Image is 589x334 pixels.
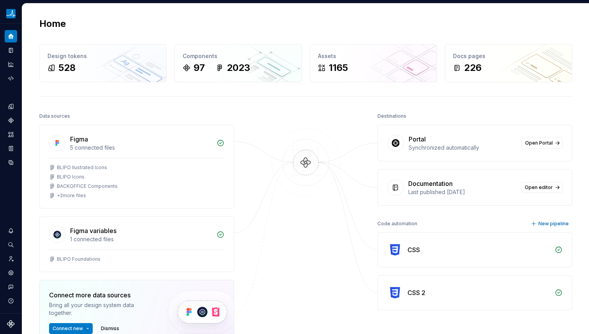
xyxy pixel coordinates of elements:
a: Data sources [5,156,17,169]
a: Assets [5,128,17,141]
a: Assets1165 [310,44,437,82]
button: Dismiss [97,323,123,334]
div: + 2 more files [57,193,86,199]
div: BLIPO Ilustrated Icons [57,164,107,171]
a: Components972023 [175,44,302,82]
a: Figma variables1 connected filesBLIPO Foundations [39,216,234,272]
div: Connect more data sources [49,290,154,300]
a: Storybook stories [5,142,17,155]
a: Documentation [5,44,17,57]
a: Open editor [521,182,563,193]
div: Documentation [408,179,453,188]
a: Open Portal [522,138,563,148]
a: Design tokens [5,100,17,113]
a: Settings [5,267,17,279]
div: CSS 2 [407,288,425,297]
div: Destinations [377,111,406,122]
svg: Supernova Logo [7,320,15,328]
div: Assets [318,52,429,60]
a: Analytics [5,58,17,71]
a: Docs pages226 [445,44,572,82]
button: Search ⌘K [5,239,17,251]
span: Open Portal [525,140,553,146]
a: Code automation [5,72,17,85]
a: Invite team [5,253,17,265]
div: Last published [DATE] [408,188,517,196]
div: 1 connected files [70,235,212,243]
button: Notifications [5,224,17,237]
div: Components [183,52,294,60]
a: Design tokens528 [39,44,167,82]
button: Connect new [49,323,93,334]
div: 97 [194,62,205,74]
div: Figma variables [70,226,116,235]
div: 5 connected files [70,144,212,152]
a: Figma5 connected filesBLIPO Ilustrated IconsBLIPO IconsBACKOFFICE Components+2more files [39,125,234,209]
div: 528 [58,62,76,74]
a: Home [5,30,17,42]
span: New pipeline [538,221,569,227]
div: BACKOFFICE Components [57,183,118,189]
div: Docs pages [453,52,564,60]
div: Synchronized automatically [409,144,517,152]
div: 2023 [227,62,250,74]
div: CSS [407,245,420,254]
div: Bring all your design system data together. [49,301,154,317]
span: Connect new [53,325,83,332]
img: 45309493-d480-4fb3-9f86-8e3098b627c9.png [6,9,16,18]
div: Data sources [39,111,70,122]
div: Code automation [377,218,417,229]
div: BLIPO Foundations [57,256,101,262]
h2: Home [39,18,66,30]
button: New pipeline [529,218,572,229]
div: Figma [70,134,88,144]
div: Portal [409,134,426,144]
div: Design tokens [48,52,159,60]
div: BLIPO Icons [57,174,85,180]
button: Contact support [5,281,17,293]
span: Dismiss [101,325,119,332]
div: 226 [464,62,481,74]
span: Open editor [525,184,553,191]
div: 1165 [329,62,348,74]
a: Components [5,114,17,127]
